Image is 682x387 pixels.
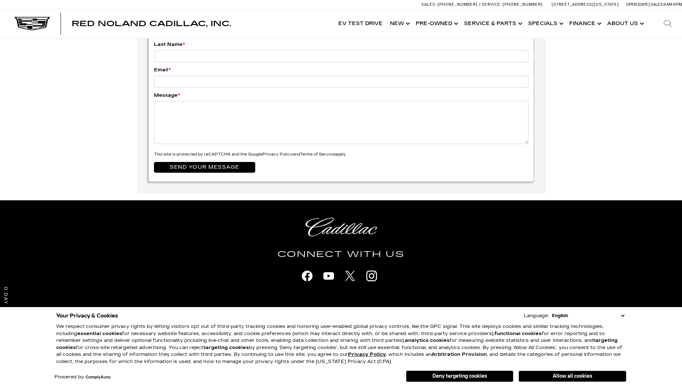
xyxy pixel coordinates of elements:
p: We respect consumer privacy rights by letting visitors opt out of third-party tracking cookies an... [56,323,626,365]
img: Cadillac Light Heritage Logo [305,218,377,236]
span: Open [DATE] [626,2,650,7]
a: Service: [PHONE_NUMBER] [479,3,545,6]
label: Email [154,66,171,74]
a: Pre-Owned [412,9,460,38]
strong: targeting cookies [203,345,249,350]
select: Language Select [550,312,626,319]
a: Specials [524,9,566,38]
a: Terms of Service [300,152,335,157]
a: [STREET_ADDRESS][US_STATE] [552,2,619,7]
a: EV Test Drive [335,9,386,38]
span: Sales: [650,2,663,7]
input: Send your message [154,162,255,173]
img: Cadillac Dark Logo with Cadillac White Text [14,17,50,30]
a: About Us [604,9,646,38]
label: Last Name [154,40,185,48]
strong: targeting cookies [56,338,618,350]
div: Language: [524,314,549,318]
a: Service & Parts [460,9,524,38]
a: Sales: [PHONE_NUMBER] [421,3,479,6]
a: ComplyAuto [86,375,111,379]
strong: essential cookies [77,331,122,336]
span: Service: [482,2,502,7]
a: X [341,267,359,285]
strong: functional cookies [494,331,542,336]
a: Red Noland Cadillac, Inc. [72,20,231,27]
strong: analytics cookies [405,338,450,343]
small: This site is protected by reCAPTCHA and the Google and apply. [154,152,347,157]
label: Message [154,91,180,99]
span: [PHONE_NUMBER] [503,2,543,7]
button: Allow all cookies [519,371,626,382]
a: Privacy Policy [262,152,292,157]
a: youtube [320,267,338,285]
h4: Connect With Us [110,248,572,261]
span: Sales: [421,2,436,7]
button: Deny targeting cookies [406,371,513,382]
a: Cadillac Light Heritage Logo [110,218,572,236]
a: facebook [298,267,316,285]
a: Privacy Policy [348,352,386,357]
span: [PHONE_NUMBER] [437,2,478,7]
a: Finance [566,9,604,38]
div: Powered by [54,375,111,379]
span: Your Privacy & Cookies [56,311,118,321]
strong: Arbitration Provision [431,352,487,357]
span: 9 AM-6 PM [663,2,682,7]
a: instagram [363,267,381,285]
span: Red Noland Cadillac, Inc. [72,19,231,28]
a: New [386,9,412,38]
